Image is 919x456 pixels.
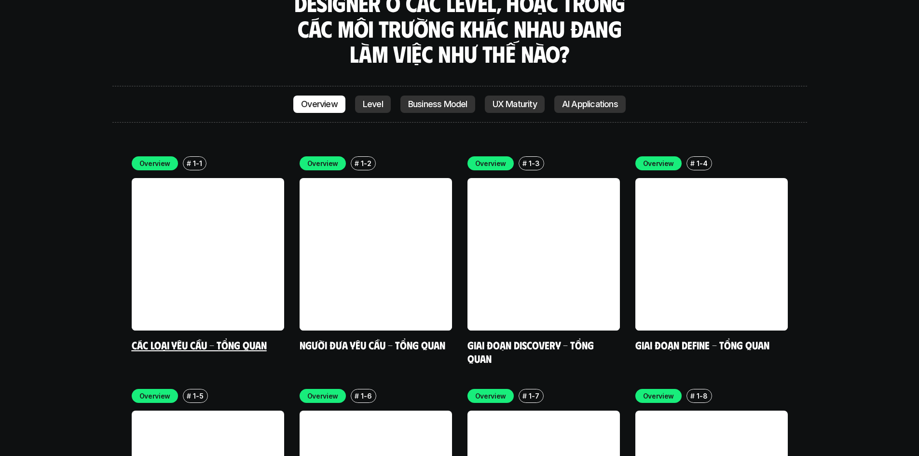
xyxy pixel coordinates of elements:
[363,99,383,109] p: Level
[301,99,338,109] p: Overview
[293,96,345,113] a: Overview
[635,338,769,351] a: Giai đoạn Define - Tổng quan
[307,391,339,401] p: Overview
[554,96,626,113] a: AI Applications
[493,99,537,109] p: UX Maturity
[355,392,359,400] h6: #
[361,391,371,401] p: 1-6
[690,392,695,400] h6: #
[307,158,339,168] p: Overview
[408,99,467,109] p: Business Model
[139,158,171,168] p: Overview
[690,160,695,167] h6: #
[697,391,707,401] p: 1-8
[193,158,202,168] p: 1-1
[139,391,171,401] p: Overview
[193,391,203,401] p: 1-5
[400,96,475,113] a: Business Model
[355,96,391,113] a: Level
[475,158,507,168] p: Overview
[187,392,191,400] h6: #
[361,158,371,168] p: 1-2
[697,158,707,168] p: 1-4
[562,99,618,109] p: AI Applications
[132,338,267,351] a: Các loại yêu cầu - Tổng quan
[522,392,527,400] h6: #
[522,160,527,167] h6: #
[300,338,445,351] a: Người đưa yêu cầu - Tổng quan
[467,338,596,365] a: Giai đoạn Discovery - Tổng quan
[187,160,191,167] h6: #
[643,158,674,168] p: Overview
[529,158,539,168] p: 1-3
[643,391,674,401] p: Overview
[355,160,359,167] h6: #
[529,391,539,401] p: 1-7
[485,96,545,113] a: UX Maturity
[475,391,507,401] p: Overview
